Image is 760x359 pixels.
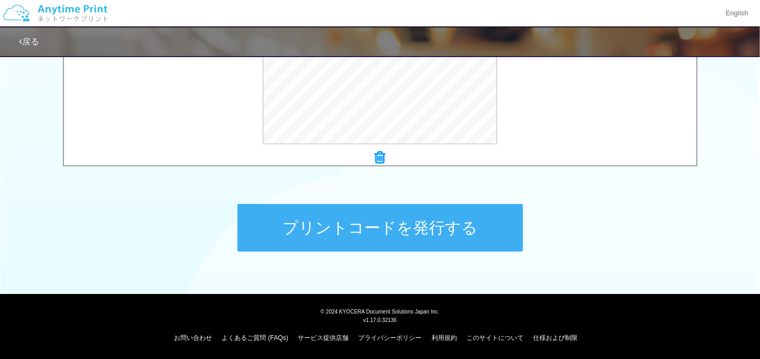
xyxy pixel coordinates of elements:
button: プリントコードを発行する [237,204,523,252]
a: このサイトについて [466,335,524,342]
a: お問い合わせ [174,335,212,342]
a: 戻る [19,37,39,46]
a: サービス提供店舗 [298,335,349,342]
a: 利用規約 [432,335,457,342]
a: 仕様および制限 [534,335,578,342]
a: よくあるご質問 (FAQs) [222,335,288,342]
span: © 2024 KYOCERA Document Solutions Japan Inc. [321,308,439,315]
a: プライバシーポリシー [359,335,422,342]
span: v1.17.0.32136 [363,317,397,324]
